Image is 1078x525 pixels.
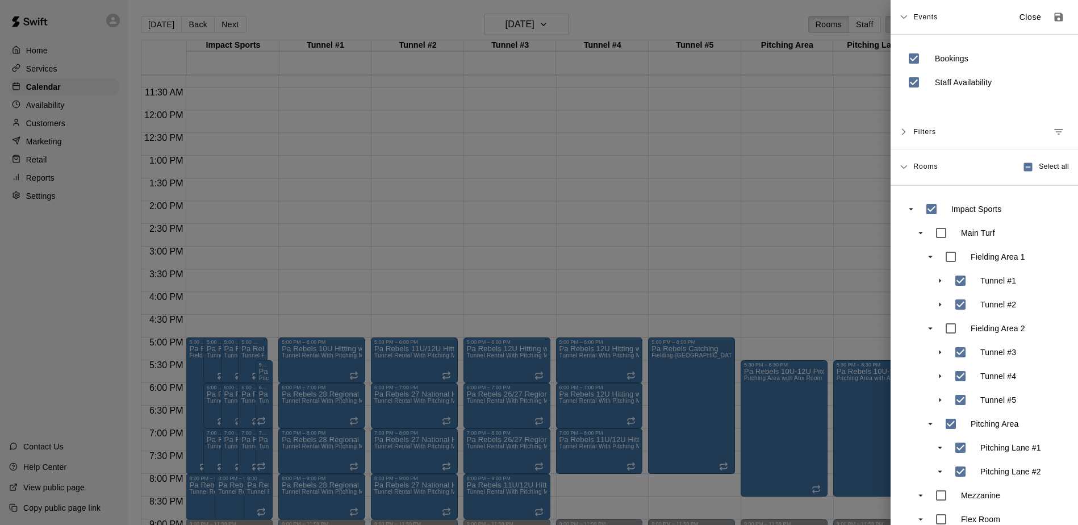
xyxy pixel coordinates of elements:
[971,323,1025,334] p: Fielding Area 2
[1048,7,1069,27] button: Save as default view
[971,418,1018,430] p: Pitching Area
[1039,161,1069,173] span: Select all
[935,77,992,88] p: Staff Availability
[1019,11,1042,23] p: Close
[891,115,1078,149] div: FiltersManage filters
[961,227,995,239] p: Main Turf
[980,299,1016,310] p: Tunnel #2
[980,370,1016,382] p: Tunnel #4
[961,514,1000,525] p: Flex Room
[980,275,1016,286] p: Tunnel #1
[980,394,1016,406] p: Tunnel #5
[891,149,1078,185] div: RoomsSelect all
[1048,122,1069,142] button: Manage filters
[913,7,938,27] span: Events
[980,347,1016,358] p: Tunnel #3
[913,122,936,142] span: Filters
[971,251,1025,262] p: Fielding Area 1
[951,203,1001,215] p: Impact Sports
[935,53,968,64] p: Bookings
[980,466,1041,477] p: Pitching Lane #2
[913,161,938,170] span: Rooms
[1012,8,1048,27] button: Close sidebar
[980,442,1041,453] p: Pitching Lane #1
[961,490,1000,501] p: Mezzanine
